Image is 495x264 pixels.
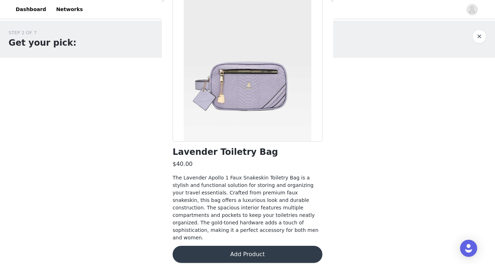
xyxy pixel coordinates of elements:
[173,160,193,168] h3: $40.00
[173,147,278,157] h1: Lavender Toiletry Bag
[469,4,475,15] div: avatar
[460,240,477,257] div: Open Intercom Messenger
[11,1,50,17] a: Dashboard
[9,29,76,36] div: STEP 2 OF 7
[52,1,87,17] a: Networks
[173,175,318,240] span: The Lavender Apollo 1 Faux Snakeskin Toiletry Bag is a stylish and functional solution for storin...
[173,246,322,263] button: Add Product
[9,36,76,49] h1: Get your pick:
